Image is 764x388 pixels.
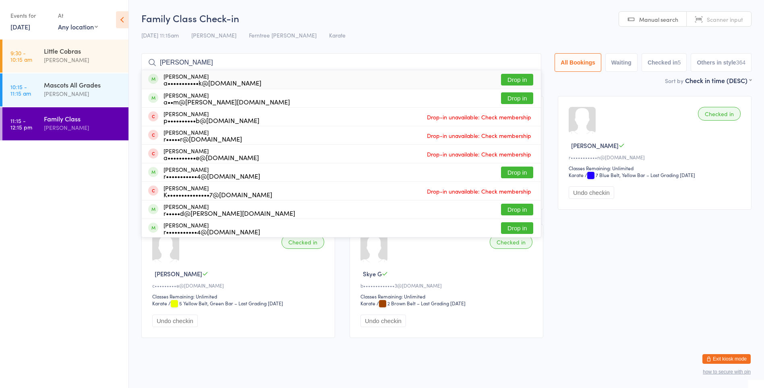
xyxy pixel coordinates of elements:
button: Undo checkin [152,315,198,327]
span: Drop-in unavailable: Check membership [425,148,533,160]
input: Search [141,53,541,72]
div: Checked in [698,107,741,121]
div: Checked in [282,235,324,249]
button: Undo checkin [360,315,406,327]
a: [DATE] [10,22,30,31]
a: 9:30 -10:15 amLittle Cobras[PERSON_NAME] [2,40,128,73]
span: / 5 Yellow Belt, Green Bar – Last Grading [DATE] [168,300,283,307]
span: Drop-in unavailable: Check membership [425,129,533,142]
div: [PERSON_NAME] [44,55,122,65]
span: [PERSON_NAME] [191,31,236,39]
span: / 2 Brown Belt – Last Grading [DATE] [377,300,466,307]
span: Drop-in unavailable: Check membership [425,185,533,197]
div: [PERSON_NAME] [164,222,260,235]
div: Karate [152,300,167,307]
button: Exit kiosk mode [702,354,751,364]
div: [PERSON_NAME] [44,123,122,132]
div: Events for [10,9,50,22]
div: p••••••••••b@[DOMAIN_NAME] [164,117,259,123]
button: Others in style364 [691,53,752,72]
button: Drop in [501,167,533,178]
div: Little Cobras [44,46,122,55]
div: Check in time (DESC) [685,76,752,85]
div: r•••••••••••n@[DOMAIN_NAME] [569,154,743,161]
span: [DATE] 11:15am [141,31,179,39]
button: Drop in [501,204,533,215]
div: Any location [58,22,98,31]
div: a••••••••••e@[DOMAIN_NAME] [164,154,259,161]
span: Karate [329,31,346,39]
button: Drop in [501,92,533,104]
div: Family Class [44,114,122,123]
span: Scanner input [707,15,743,23]
span: [PERSON_NAME] [155,269,202,278]
div: b•••••••••••••3@[DOMAIN_NAME] [360,282,535,289]
div: [PERSON_NAME] [164,148,259,161]
div: r•••••r@[DOMAIN_NAME] [164,136,242,142]
button: Drop in [501,222,533,234]
div: r•••••••••••4@[DOMAIN_NAME] [164,173,260,179]
div: [PERSON_NAME] [164,185,272,198]
span: Skye G [363,269,382,278]
time: 10:15 - 11:15 am [10,83,31,96]
a: 10:15 -11:15 amMascots All Grades[PERSON_NAME] [2,73,128,106]
div: Mascots All Grades [44,80,122,89]
div: [PERSON_NAME] [164,203,295,216]
button: how to secure with pin [703,369,751,375]
button: Undo checkin [569,186,614,199]
div: Checked in [490,235,532,249]
span: Ferntree [PERSON_NAME] [249,31,317,39]
a: 11:15 -12:15 pmFamily Class[PERSON_NAME] [2,107,128,140]
button: All Bookings [555,53,601,72]
label: Sort by [665,77,683,85]
div: Classes Remaining: Unlimited [569,165,743,171]
div: a••m@[PERSON_NAME][DOMAIN_NAME] [164,98,290,105]
div: [PERSON_NAME] [164,92,290,105]
div: [PERSON_NAME] [164,166,260,179]
button: Drop in [501,74,533,86]
span: [PERSON_NAME] [571,141,619,150]
div: 5 [678,59,681,66]
span: Manual search [639,15,678,23]
button: Checked in5 [642,53,687,72]
div: [PERSON_NAME] [44,89,122,98]
div: K•••••••••••••••7@[DOMAIN_NAME] [164,191,272,198]
div: Classes Remaining: Unlimited [360,293,535,300]
div: [PERSON_NAME] [164,129,242,142]
h2: Family Class Check-in [141,11,752,25]
div: 364 [736,59,745,66]
span: / 7 Blue Belt, Yellow Bar – Last Grading [DATE] [585,171,695,178]
div: r•••••d@[PERSON_NAME][DOMAIN_NAME] [164,210,295,216]
div: [PERSON_NAME] [164,111,259,123]
div: Karate [360,300,375,307]
div: Karate [569,171,584,178]
div: Classes Remaining: Unlimited [152,293,327,300]
div: At [58,9,98,22]
span: Drop-in unavailable: Check membership [425,111,533,123]
div: c•••••••••e@[DOMAIN_NAME] [152,282,327,289]
div: a•••••••••••k@[DOMAIN_NAME] [164,79,261,86]
div: [PERSON_NAME] [164,73,261,86]
button: Waiting [605,53,638,72]
div: r•••••••••••4@[DOMAIN_NAME] [164,228,260,235]
time: 11:15 - 12:15 pm [10,117,32,130]
time: 9:30 - 10:15 am [10,50,32,63]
